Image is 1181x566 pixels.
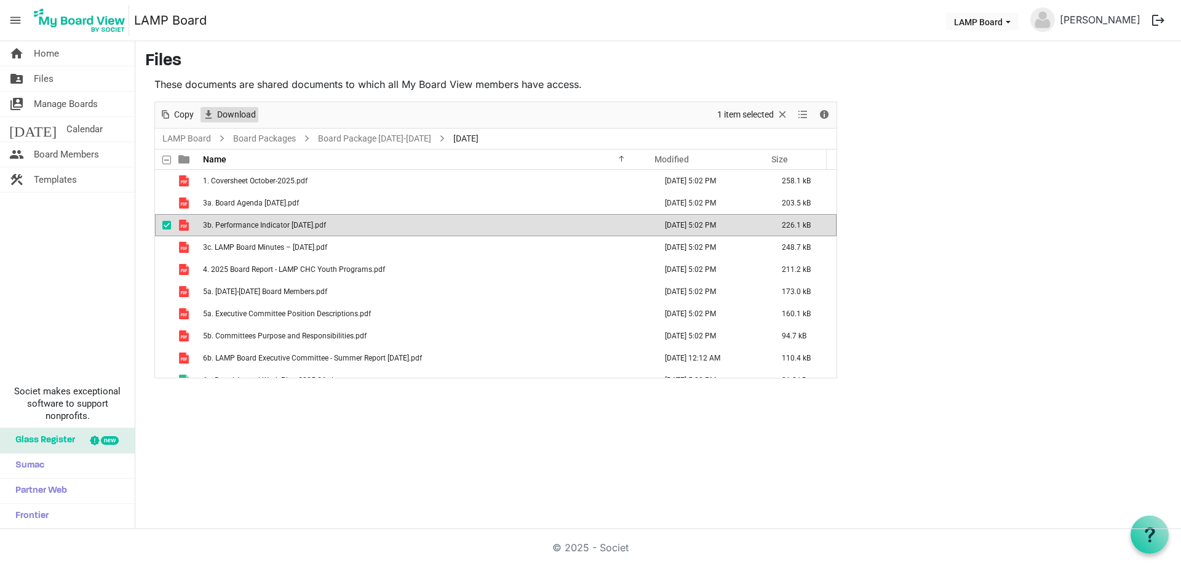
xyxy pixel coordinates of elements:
button: LAMP Board dropdownbutton [946,13,1019,30]
td: October 09, 2025 5:02 PM column header Modified [652,281,769,303]
div: Details [814,102,835,128]
td: October 09, 2025 5:02 PM column header Modified [652,214,769,236]
span: 1. Coversheet October-2025.pdf [203,177,308,185]
button: Details [816,107,833,122]
span: people [9,142,24,167]
div: View [793,102,814,128]
span: menu [4,9,27,32]
span: switch_account [9,92,24,116]
a: Board Package [DATE]-[DATE] [316,131,434,146]
span: Manage Boards [34,92,98,116]
a: LAMP Board [134,8,207,33]
td: checkbox [155,303,171,325]
span: Board Members [34,142,99,167]
td: checkbox [155,170,171,192]
span: Templates [34,167,77,192]
p: These documents are shared documents to which all My Board View members have access. [154,77,837,92]
button: View dropdownbutton [795,107,810,122]
td: 258.1 kB is template cell column header Size [769,170,837,192]
span: [DATE] [9,117,57,141]
span: Sumac [9,453,44,478]
td: 81.8 kB is template cell column header Size [769,369,837,391]
span: Modified [654,154,689,164]
span: 5a. Executive Committee Position Descriptions.pdf [203,309,371,318]
img: no-profile-picture.svg [1030,7,1055,32]
td: October 09, 2025 5:02 PM column header Modified [652,303,769,325]
div: Download [198,102,260,128]
div: Copy [155,102,198,128]
span: home [9,41,24,66]
a: [PERSON_NAME] [1055,7,1145,32]
td: October 09, 2025 5:02 PM column header Modified [652,258,769,281]
td: 173.0 kB is template cell column header Size [769,281,837,303]
span: 6c. Board Annual-Work-Plan-2025-26.xlsx [203,376,341,385]
td: 94.7 kB is template cell column header Size [769,325,837,347]
td: 211.2 kB is template cell column header Size [769,258,837,281]
span: folder_shared [9,66,24,91]
td: checkbox [155,214,171,236]
div: Clear selection [713,102,793,128]
td: 1. Coversheet October-2025.pdf is template cell column header Name [199,170,652,192]
td: 5b. Committees Purpose and Responsibilities.pdf is template cell column header Name [199,325,652,347]
td: 6b. LAMP Board Executive Committee - Summer Report October 2025.pdf is template cell column heade... [199,347,652,369]
td: 4. 2025 Board Report - LAMP CHC Youth Programs.pdf is template cell column header Name [199,258,652,281]
td: checkbox [155,281,171,303]
button: logout [1145,7,1171,33]
td: 5a. Executive Committee Position Descriptions.pdf is template cell column header Name [199,303,652,325]
img: My Board View Logo [30,5,129,36]
span: 5a. [DATE]-[DATE] Board Members.pdf [203,287,327,296]
span: [DATE] [451,131,481,146]
td: is template cell column header type [171,347,199,369]
span: Name [203,154,226,164]
span: construction [9,167,24,192]
td: 248.7 kB is template cell column header Size [769,236,837,258]
a: My Board View Logo [30,5,134,36]
span: 3b. Performance Indicator [DATE].pdf [203,221,326,229]
h3: Files [145,51,1171,72]
td: checkbox [155,369,171,391]
span: Copy [173,107,195,122]
span: Societ makes exceptional software to support nonprofits. [6,385,129,422]
td: is template cell column header type [171,258,199,281]
span: 1 item selected [716,107,775,122]
td: checkbox [155,258,171,281]
td: October 09, 2025 5:02 PM column header Modified [652,369,769,391]
div: new [101,436,119,445]
td: checkbox [155,347,171,369]
td: is template cell column header type [171,236,199,258]
td: is template cell column header type [171,325,199,347]
td: checkbox [155,192,171,214]
td: is template cell column header type [171,281,199,303]
td: is template cell column header type [171,170,199,192]
td: 110.4 kB is template cell column header Size [769,347,837,369]
a: Board Packages [231,131,298,146]
span: 3c. LAMP Board Minutes – [DATE].pdf [203,243,327,252]
td: October 09, 2025 5:02 PM column header Modified [652,325,769,347]
td: checkbox [155,236,171,258]
td: October 11, 2025 12:12 AM column header Modified [652,347,769,369]
span: Frontier [9,504,49,528]
span: 5b. Committees Purpose and Responsibilities.pdf [203,332,367,340]
td: 3c. LAMP Board Minutes – June 19th, 2025.pdf is template cell column header Name [199,236,652,258]
span: Size [771,154,788,164]
td: October 09, 2025 5:02 PM column header Modified [652,170,769,192]
td: 203.5 kB is template cell column header Size [769,192,837,214]
a: LAMP Board [160,131,213,146]
a: © 2025 - Societ [552,541,629,554]
button: Download [201,107,258,122]
span: 6b. LAMP Board Executive Committee - Summer Report [DATE].pdf [203,354,422,362]
span: Partner Web [9,479,67,503]
span: Files [34,66,54,91]
td: 160.1 kB is template cell column header Size [769,303,837,325]
span: Home [34,41,59,66]
span: Download [216,107,257,122]
button: Selection [715,107,791,122]
td: 226.1 kB is template cell column header Size [769,214,837,236]
td: is template cell column header type [171,192,199,214]
td: October 09, 2025 5:02 PM column header Modified [652,192,769,214]
span: 3a. Board Agenda [DATE].pdf [203,199,299,207]
td: is template cell column header type [171,303,199,325]
td: 5a. 2025-2026 Board Members.pdf is template cell column header Name [199,281,652,303]
td: checkbox [155,325,171,347]
button: Copy [157,107,196,122]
